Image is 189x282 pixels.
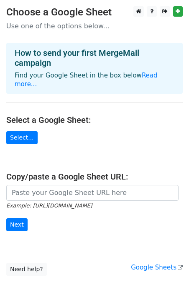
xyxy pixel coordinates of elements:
[131,264,183,271] a: Google Sheets
[6,6,183,18] h3: Choose a Google Sheet
[15,71,174,89] p: Find your Google Sheet in the box below
[6,131,38,144] a: Select...
[15,48,174,68] h4: How to send your first MergeMail campaign
[6,202,92,209] small: Example: [URL][DOMAIN_NAME]
[6,22,183,30] p: Use one of the options below...
[6,172,183,182] h4: Copy/paste a Google Sheet URL:
[6,218,28,231] input: Next
[6,185,179,201] input: Paste your Google Sheet URL here
[15,72,158,88] a: Read more...
[6,115,183,125] h4: Select a Google Sheet:
[6,263,47,276] a: Need help?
